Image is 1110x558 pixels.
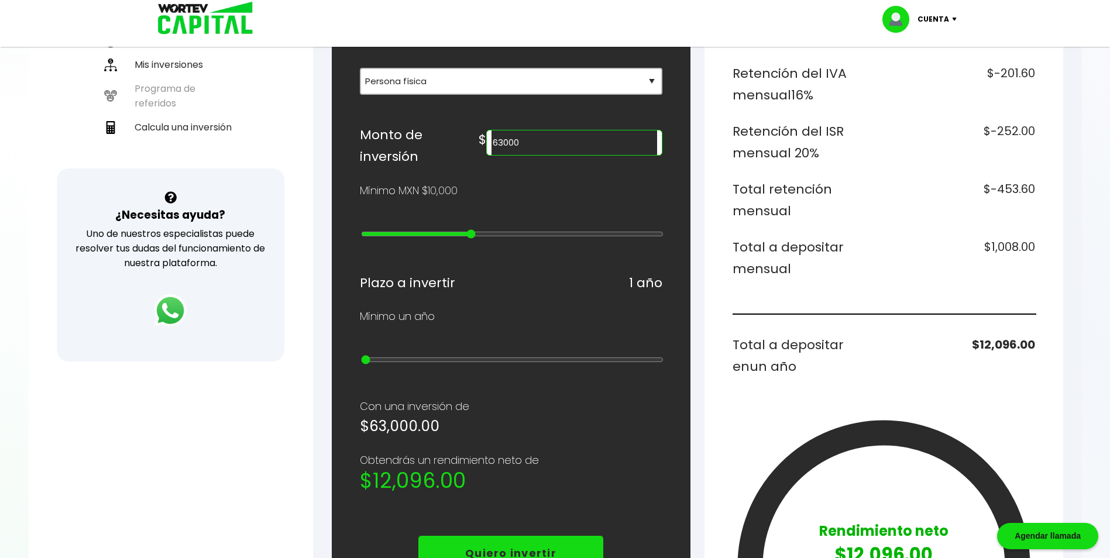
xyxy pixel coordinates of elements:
[733,120,879,164] h6: Retención del ISR mensual 20%
[99,115,242,139] a: Calcula una inversión
[819,521,949,541] p: Rendimiento neto
[72,226,269,270] p: Uno de nuestros especialistas puede resolver tus dudas del funcionamiento de nuestra plataforma.
[104,58,117,71] img: inversiones-icon.6695dc30.svg
[888,334,1035,378] h6: $12,096.00
[888,236,1035,280] h6: $1,008.00
[917,11,949,28] p: Cuenta
[949,18,965,21] img: icon-down
[360,469,662,492] h2: $12,096.00
[115,206,225,223] h3: ¿Necesitas ayuda?
[104,121,117,134] img: calculadora-icon.17d418c4.svg
[997,523,1098,549] div: Agendar llamada
[360,308,435,325] p: Mínimo un año
[888,63,1035,106] h6: $-201.60
[733,236,879,280] h6: Total a depositar mensual
[360,182,458,199] p: Mínimo MXN $10,000
[479,129,486,151] h6: $
[888,120,1035,164] h6: $-252.00
[99,53,242,77] a: Mis inversiones
[360,124,479,168] h6: Monto de inversión
[888,178,1035,222] h6: $-453.60
[733,178,879,222] h6: Total retención mensual
[360,398,662,415] p: Con una inversión de
[360,452,662,469] p: Obtendrás un rendimiento neto de
[360,415,662,438] h5: $63,000.00
[733,63,879,106] h6: Retención del IVA mensual 16%
[360,272,455,294] h6: Plazo a invertir
[629,272,662,294] h6: 1 año
[882,6,917,33] img: profile-image
[733,334,879,378] h6: Total a depositar en un año
[154,294,187,327] img: logos_whatsapp-icon.242b2217.svg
